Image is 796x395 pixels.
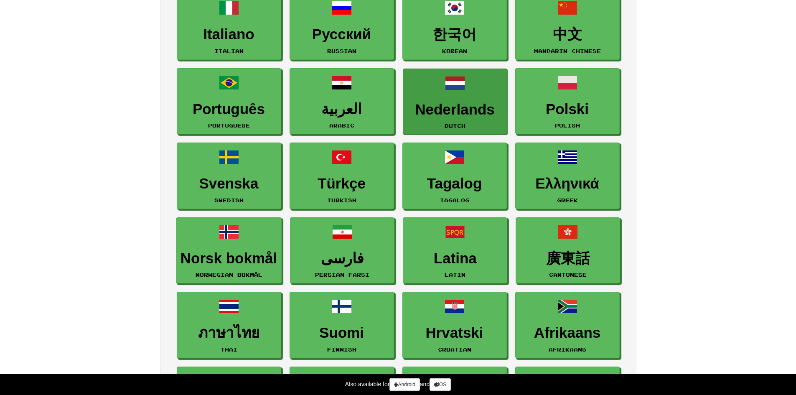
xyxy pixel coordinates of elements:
[407,26,502,43] h3: 한국어
[407,250,503,267] h3: Latina
[295,250,390,267] h3: فارسی
[403,69,507,135] a: NederlandsDutch
[181,325,277,341] h3: ภาษาไทย
[177,68,281,135] a: PortuguêsPortuguese
[181,176,277,192] h3: Svenska
[290,143,394,209] a: TürkçeTurkish
[315,272,369,278] small: Persian Farsi
[290,292,394,358] a: SuomiFinnish
[515,68,620,135] a: PolskiPolish
[181,101,277,117] h3: Português
[181,250,277,267] h3: Norsk bokmål
[176,217,282,284] a: Norsk bokmålNorwegian Bokmål
[294,26,389,43] h3: Русский
[534,48,601,54] small: Mandarin Chinese
[290,68,394,135] a: العربيةArabic
[403,217,507,284] a: LatinaLatin
[214,197,244,203] small: Swedish
[520,26,615,43] h3: 中文
[181,26,277,43] h3: Italiano
[327,347,356,352] small: Finnish
[445,123,465,129] small: Dutch
[389,378,420,391] a: Android
[520,101,615,117] h3: Polski
[407,102,503,118] h3: Nederlands
[445,272,465,278] small: Latin
[438,347,471,352] small: Croatian
[520,176,615,192] h3: Ελληνικά
[177,292,281,358] a: ภาษาไทยThai
[430,378,451,391] a: iOS
[177,143,281,209] a: SvenskaSwedish
[221,347,237,352] small: Thai
[402,143,507,209] a: TagalogTagalog
[329,122,354,128] small: Arabic
[520,325,615,341] h3: Afrikaans
[294,101,389,117] h3: العربية
[214,48,244,54] small: Italian
[407,176,502,192] h3: Tagalog
[402,292,507,358] a: HrvatskiCroatian
[515,143,620,209] a: ΕλληνικάGreek
[327,48,356,54] small: Russian
[555,122,580,128] small: Polish
[440,197,469,203] small: Tagalog
[196,272,262,278] small: Norwegian Bokmål
[442,48,467,54] small: Korean
[515,292,620,358] a: AfrikaansAfrikaans
[549,272,587,278] small: Cantonese
[516,217,620,284] a: 廣東話Cantonese
[557,197,578,203] small: Greek
[520,250,615,267] h3: 廣東話
[290,217,394,284] a: فارسیPersian Farsi
[294,325,389,341] h3: Suomi
[549,347,586,352] small: Afrikaans
[294,176,389,192] h3: Türkçe
[407,325,502,341] h3: Hrvatski
[327,197,356,203] small: Turkish
[208,122,250,128] small: Portuguese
